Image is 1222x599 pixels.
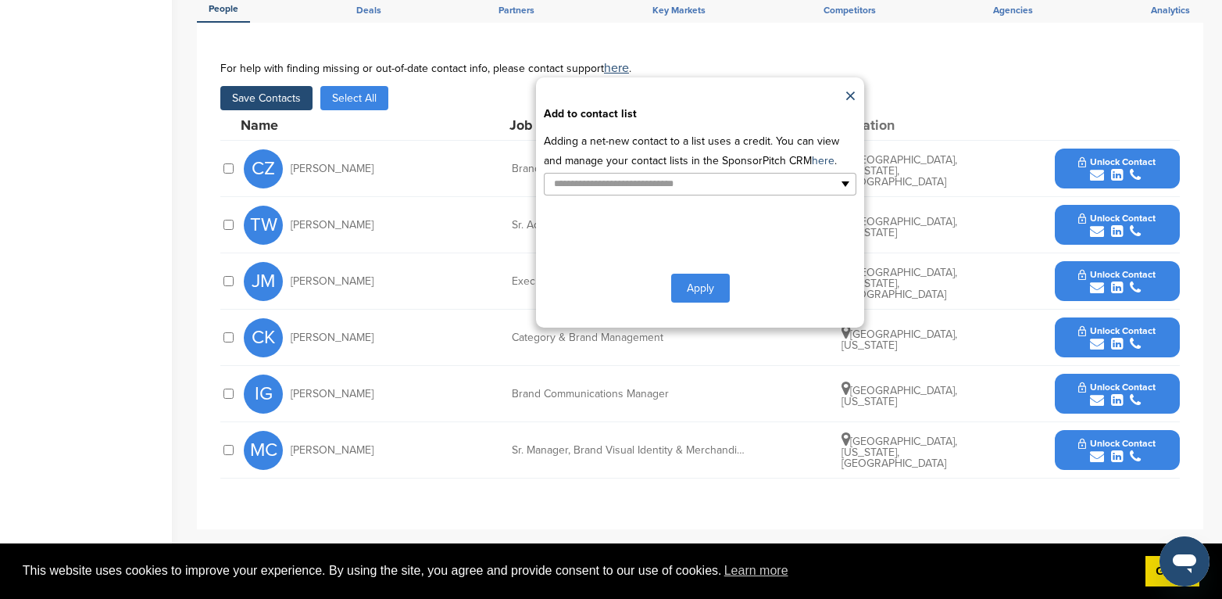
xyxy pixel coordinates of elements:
[841,435,957,470] span: [GEOGRAPHIC_DATA], [US_STATE], [GEOGRAPHIC_DATA]
[244,262,283,301] span: JM
[1059,202,1174,249] button: Unlock Contact
[1078,269,1156,280] span: Unlock Contact
[1078,213,1156,224] span: Unlock Contact
[244,149,283,188] span: CZ
[1059,314,1174,361] button: Unlock Contact
[1151,5,1190,15] span: Analytics
[841,384,957,408] span: [GEOGRAPHIC_DATA], [US_STATE]
[1059,371,1174,418] button: Unlock Contact
[604,60,629,76] a: here
[1159,536,1209,586] iframe: Button to launch messaging window
[812,154,834,167] a: here
[23,559,1133,583] span: This website uses cookies to improve your experience. By using the site, you agree and provide co...
[244,318,283,357] span: CK
[291,445,373,456] span: [PERSON_NAME]
[244,431,283,470] span: MC
[841,328,957,352] span: [GEOGRAPHIC_DATA], [US_STATE]
[512,332,746,343] div: Category & Brand Management
[1145,556,1199,587] a: dismiss cookie message
[512,445,746,456] div: Sr. Manager, Brand Visual Identity & Merchandising
[209,4,238,13] span: People
[1059,427,1174,474] button: Unlock Contact
[824,5,876,15] span: Competitors
[1059,145,1174,192] button: Unlock Contact
[244,375,283,414] span: IG
[291,389,373,400] span: [PERSON_NAME]
[1078,156,1156,167] span: Unlock Contact
[722,559,791,583] a: learn more about cookies
[1078,325,1156,336] span: Unlock Contact
[671,274,730,303] button: Apply
[291,332,373,343] span: [PERSON_NAME]
[652,5,706,15] span: Key Markets
[244,206,283,245] span: TW
[845,85,856,109] a: ×
[356,5,381,15] span: Deals
[1078,438,1156,449] span: Unlock Contact
[512,389,746,400] div: Brand Communications Manager
[544,109,856,120] div: Add to contact list
[993,5,1033,15] span: Agencies
[544,131,856,170] p: Adding a net-new contact to a list uses a credit. You can view and manage your contact lists in t...
[1059,258,1174,305] button: Unlock Contact
[498,5,534,15] span: Partners
[1078,382,1156,393] span: Unlock Contact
